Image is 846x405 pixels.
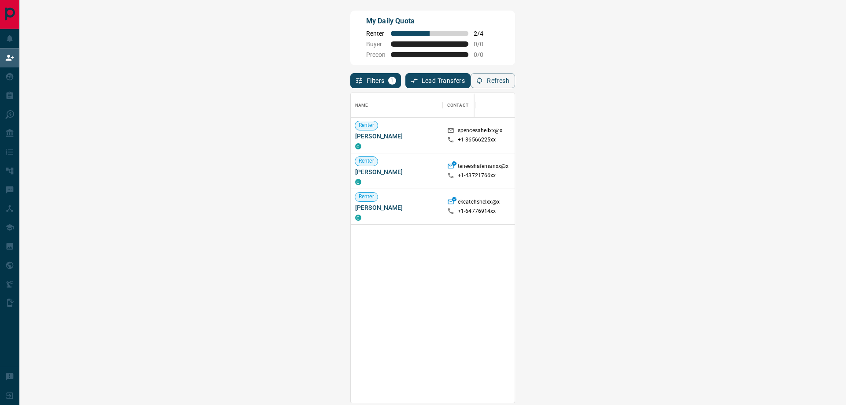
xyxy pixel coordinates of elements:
span: Precon [366,51,386,58]
div: Name [355,93,368,118]
span: [PERSON_NAME] [355,167,438,176]
p: ekcatchshelxx@x [458,198,500,208]
p: +1- 64776914xx [458,208,496,215]
span: [PERSON_NAME] [355,132,438,141]
span: Renter [355,157,378,165]
span: Renter [355,122,378,129]
button: Refresh [471,73,515,88]
span: 0 / 0 [474,41,493,48]
span: 0 / 0 [474,51,493,58]
div: condos.ca [355,143,361,149]
span: [PERSON_NAME] [355,203,438,212]
p: teneeshafernanxx@x [458,163,508,172]
span: Renter [366,30,386,37]
p: spencesahelixx@x [458,127,502,136]
span: Renter [355,193,378,201]
div: condos.ca [355,215,361,221]
span: 2 / 4 [474,30,493,37]
p: My Daily Quota [366,16,493,26]
p: +1- 43721766xx [458,172,496,179]
div: condos.ca [355,179,361,185]
button: Filters1 [350,73,401,88]
button: Lead Transfers [405,73,471,88]
p: +1- 36566225xx [458,136,496,144]
span: Buyer [366,41,386,48]
div: Name [351,93,443,118]
span: 1 [389,78,395,84]
div: Contact [447,93,468,118]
